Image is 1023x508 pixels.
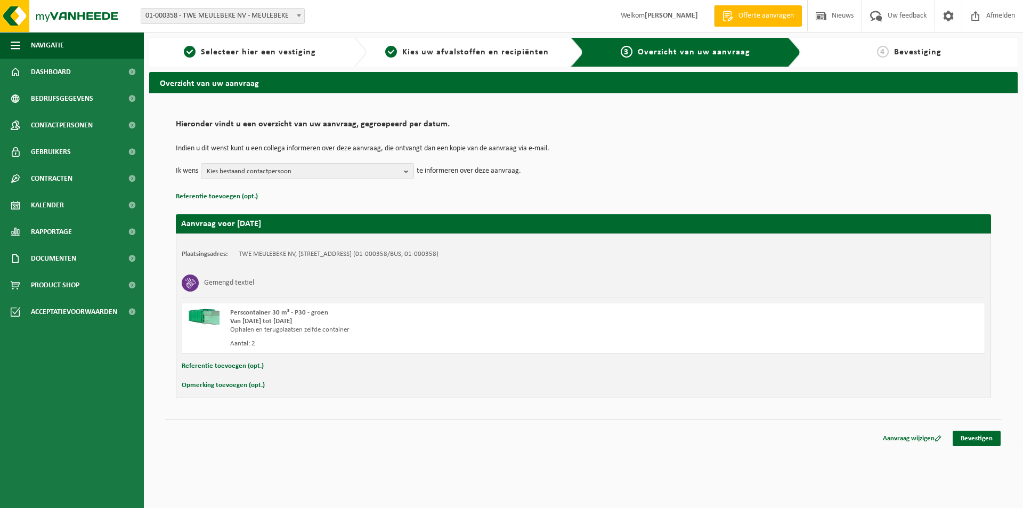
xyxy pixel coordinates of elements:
[31,85,93,112] span: Bedrijfsgegevens
[201,48,316,57] span: Selecteer hier een vestiging
[714,5,802,27] a: Offerte aanvragen
[230,318,292,325] strong: Van [DATE] tot [DATE]
[207,164,400,180] span: Kies bestaand contactpersoon
[141,8,305,24] span: 01-000358 - TWE MEULEBEKE NV - MEULEBEKE
[188,309,220,325] img: HK-XP-30-GN-00.png
[230,309,328,316] span: Perscontainer 30 m³ - P30 - groen
[31,165,72,192] span: Contracten
[182,251,228,257] strong: Plaatsingsadres:
[31,59,71,85] span: Dashboard
[141,9,304,23] span: 01-000358 - TWE MEULEBEKE NV - MEULEBEKE
[645,12,698,20] strong: [PERSON_NAME]
[894,48,941,57] span: Bevestiging
[402,48,549,57] span: Kies uw afvalstoffen en recipiënten
[875,431,949,446] a: Aanvraag wijzigen
[176,190,258,204] button: Referentie toevoegen (opt.)
[181,220,261,228] strong: Aanvraag voor [DATE]
[417,163,521,179] p: te informeren over deze aanvraag.
[230,326,626,334] div: Ophalen en terugplaatsen zelfde container
[385,46,397,58] span: 2
[201,163,414,179] button: Kies bestaand contactpersoon
[31,32,64,59] span: Navigatie
[184,46,196,58] span: 1
[31,139,71,165] span: Gebruikers
[372,46,563,59] a: 2Kies uw afvalstoffen en recipiënten
[176,120,991,134] h2: Hieronder vindt u een overzicht van uw aanvraag, gegroepeerd per datum.
[31,112,93,139] span: Contactpersonen
[31,272,79,299] span: Product Shop
[204,275,254,292] h3: Gemengd textiel
[877,46,889,58] span: 4
[149,72,1018,93] h2: Overzicht van uw aanvraag
[155,46,345,59] a: 1Selecteer hier een vestiging
[736,11,797,21] span: Offerte aanvragen
[176,163,198,179] p: Ik wens
[239,250,439,259] td: TWE MEULEBEKE NV, [STREET_ADDRESS] (01-000358/BUS, 01-000358)
[182,378,265,392] button: Opmerking toevoegen (opt.)
[638,48,750,57] span: Overzicht van uw aanvraag
[31,245,76,272] span: Documenten
[176,145,991,152] p: Indien u dit wenst kunt u een collega informeren over deze aanvraag, die ontvangt dan een kopie v...
[31,192,64,219] span: Kalender
[230,340,626,348] div: Aantal: 2
[182,359,264,373] button: Referentie toevoegen (opt.)
[953,431,1001,446] a: Bevestigen
[31,219,72,245] span: Rapportage
[621,46,632,58] span: 3
[31,299,117,325] span: Acceptatievoorwaarden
